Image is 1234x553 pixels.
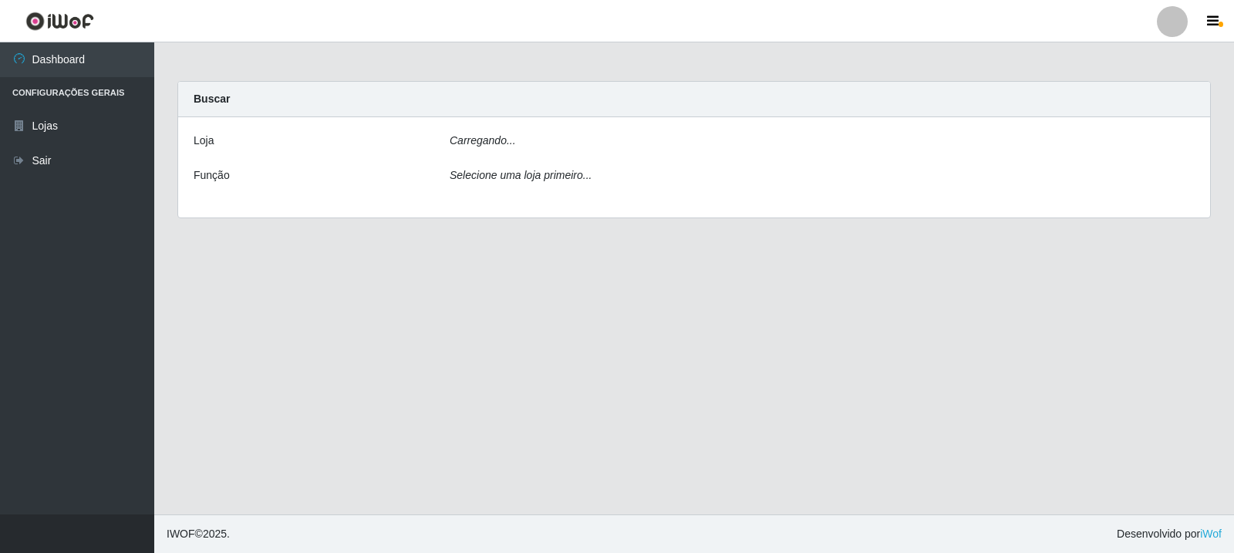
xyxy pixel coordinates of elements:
[25,12,94,31] img: CoreUI Logo
[450,134,516,147] i: Carregando...
[450,169,592,181] i: Selecione uma loja primeiro...
[167,526,230,542] span: © 2025 .
[194,133,214,149] label: Loja
[194,93,230,105] strong: Buscar
[1117,526,1222,542] span: Desenvolvido por
[167,528,195,540] span: IWOF
[1200,528,1222,540] a: iWof
[194,167,230,184] label: Função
